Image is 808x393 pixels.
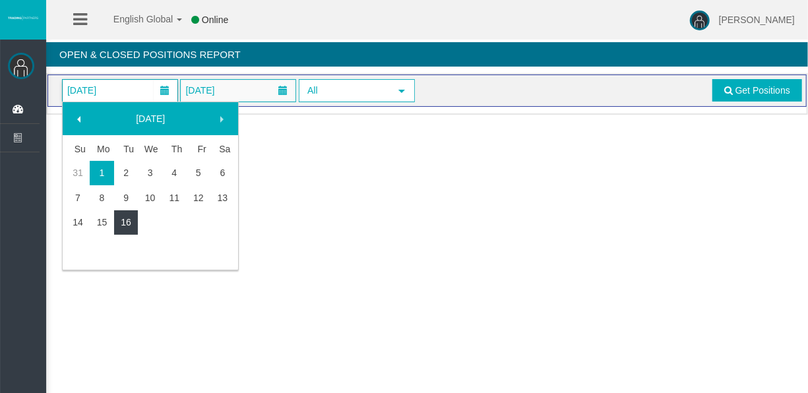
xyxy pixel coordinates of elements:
a: 11 [162,186,187,210]
span: All [300,80,390,101]
th: Sunday [66,137,90,161]
a: 1 [90,161,114,185]
img: logo.svg [7,15,40,20]
a: 10 [138,186,162,210]
h4: Open & Closed Positions Report [46,42,808,67]
a: 5 [187,161,211,185]
span: Get Positions [735,85,790,96]
a: 31 [66,161,90,185]
th: Wednesday [138,137,162,161]
a: 13 [210,186,235,210]
span: [PERSON_NAME] [719,15,795,25]
td: Current focused date is Monday, September 01, 2025 [90,161,114,185]
th: Friday [187,137,211,161]
a: 6 [210,161,235,185]
th: Thursday [162,137,187,161]
a: 14 [66,210,90,234]
span: select [396,86,407,96]
a: 9 [114,186,139,210]
a: 3 [138,161,162,185]
span: Online [202,15,228,25]
a: [DATE] [94,107,207,131]
span: English Global [96,14,173,24]
a: 16 [114,210,139,234]
a: 8 [90,186,114,210]
a: 4 [162,161,187,185]
span: [DATE] [181,81,218,100]
th: Monday [90,137,114,161]
a: 7 [66,186,90,210]
span: [DATE] [63,81,100,100]
a: 12 [187,186,211,210]
a: 15 [90,210,114,234]
a: 2 [114,161,139,185]
img: user-image [690,11,710,30]
th: Saturday [210,137,235,161]
th: Tuesday [114,137,139,161]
